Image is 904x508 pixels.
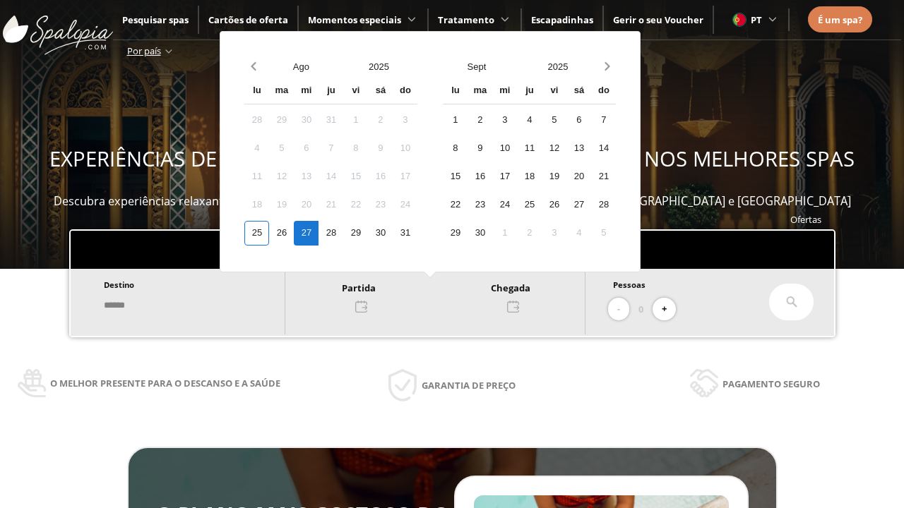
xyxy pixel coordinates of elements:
[343,108,368,133] div: 1
[591,164,616,189] div: 21
[269,164,294,189] div: 12
[319,193,343,217] div: 21
[368,193,393,217] div: 23
[591,79,616,104] div: do
[50,375,280,391] span: O melhor presente para o descanso e a saúde
[566,136,591,161] div: 13
[443,193,468,217] div: 22
[422,377,516,393] span: Garantia de preço
[542,221,566,246] div: 3
[542,136,566,161] div: 12
[492,193,517,217] div: 24
[790,213,821,226] a: Ofertas
[542,79,566,104] div: vi
[49,145,855,173] span: EXPERIÊNCIAS DE BEM-ESTAR PARA OFERECER E APROVEITAR NOS MELHORES SPAS
[591,193,616,217] div: 28
[343,136,368,161] div: 8
[244,108,269,133] div: 28
[319,221,343,246] div: 28
[443,164,468,189] div: 15
[269,108,294,133] div: 29
[818,12,862,28] a: É um spa?
[468,136,492,161] div: 9
[343,193,368,217] div: 22
[54,193,851,209] span: Descubra experiências relaxantes, desfrute e ofereça momentos de bem-estar em mais de 400 spas em...
[468,193,492,217] div: 23
[818,13,862,26] span: É um spa?
[591,108,616,133] div: 7
[653,298,676,321] button: +
[262,54,340,79] button: Open months overlay
[492,108,517,133] div: 3
[613,13,703,26] a: Gerir o seu Voucher
[566,79,591,104] div: sá
[294,221,319,246] div: 27
[468,79,492,104] div: ma
[566,193,591,217] div: 27
[244,136,269,161] div: 4
[722,376,820,392] span: Pagamento seguro
[244,54,262,79] button: Previous month
[638,301,643,317] span: 0
[368,79,393,104] div: sá
[468,164,492,189] div: 16
[269,193,294,217] div: 19
[436,54,517,79] button: Open months overlay
[591,221,616,246] div: 5
[608,298,629,321] button: -
[443,108,468,133] div: 1
[492,164,517,189] div: 17
[393,193,417,217] div: 24
[393,108,417,133] div: 3
[542,108,566,133] div: 5
[517,164,542,189] div: 18
[208,13,288,26] a: Cartões de oferta
[492,136,517,161] div: 10
[244,193,269,217] div: 18
[492,79,517,104] div: mi
[566,221,591,246] div: 4
[598,54,616,79] button: Next month
[517,54,598,79] button: Open years overlay
[340,54,417,79] button: Open years overlay
[294,164,319,189] div: 13
[443,108,616,246] div: Calendar days
[244,79,417,246] div: Calendar wrapper
[393,136,417,161] div: 10
[443,221,468,246] div: 29
[542,164,566,189] div: 19
[127,44,161,57] span: Por país
[443,79,468,104] div: lu
[443,136,468,161] div: 8
[294,79,319,104] div: mi
[122,13,189,26] a: Pesquisar spas
[368,221,393,246] div: 30
[343,221,368,246] div: 29
[104,279,134,290] span: Destino
[294,193,319,217] div: 20
[294,136,319,161] div: 6
[443,79,616,246] div: Calendar wrapper
[517,108,542,133] div: 4
[294,108,319,133] div: 30
[244,79,269,104] div: lu
[319,136,343,161] div: 7
[468,221,492,246] div: 30
[319,164,343,189] div: 14
[343,164,368,189] div: 15
[393,164,417,189] div: 17
[517,136,542,161] div: 11
[269,136,294,161] div: 5
[319,79,343,104] div: ju
[319,108,343,133] div: 31
[517,79,542,104] div: ju
[531,13,593,26] a: Escapadinhas
[393,79,417,104] div: do
[517,193,542,217] div: 25
[566,108,591,133] div: 6
[269,79,294,104] div: ma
